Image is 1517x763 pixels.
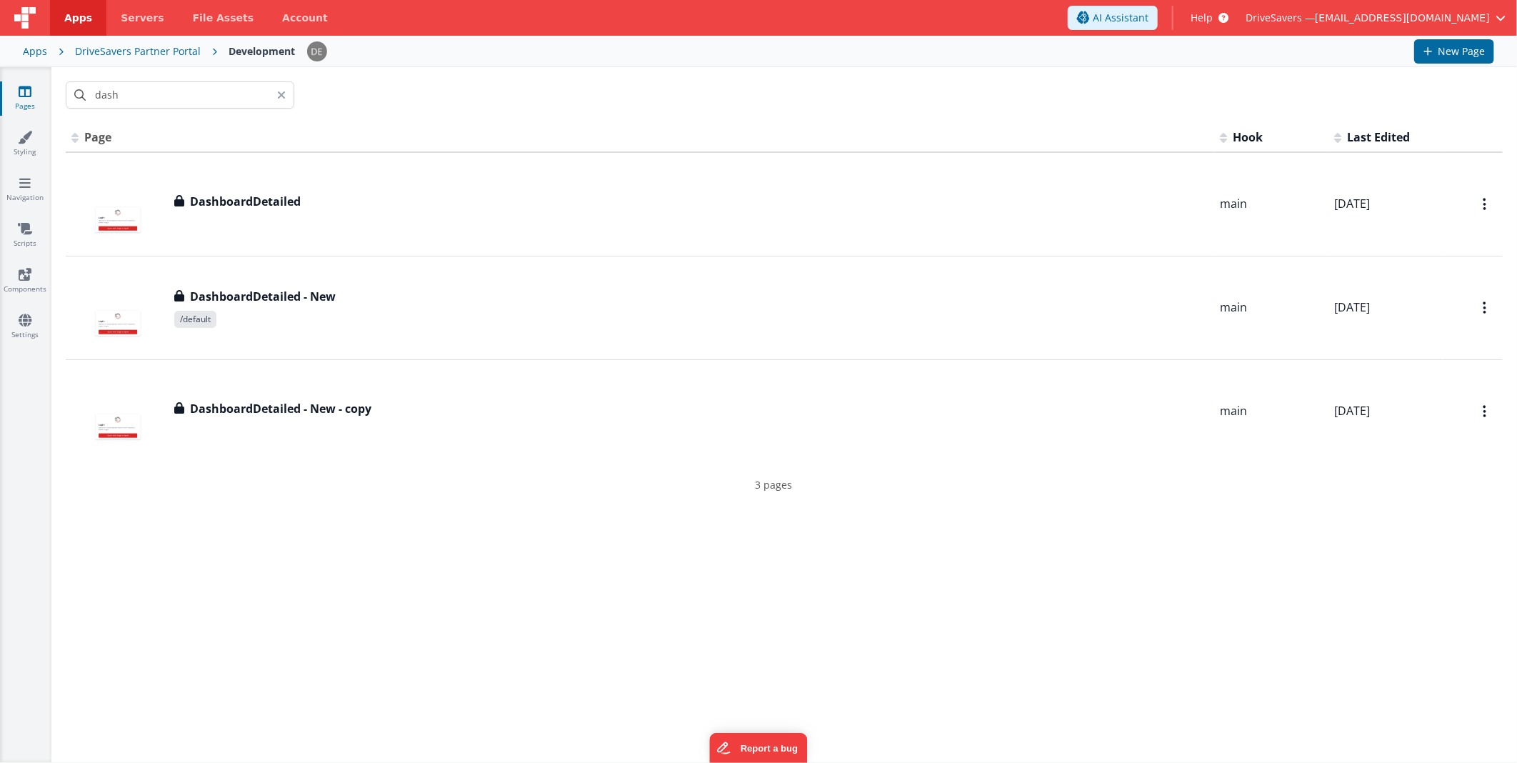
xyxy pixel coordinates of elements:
button: Options [1474,397,1497,426]
div: main [1220,299,1323,316]
p: 3 pages [66,477,1481,492]
span: DriveSavers — [1246,11,1315,25]
span: Servers [121,11,164,25]
button: Options [1474,293,1497,322]
span: [DATE] [1334,196,1370,211]
img: c1374c675423fc74691aaade354d0b4b [307,41,327,61]
div: DriveSavers Partner Portal [75,44,201,59]
span: [EMAIL_ADDRESS][DOMAIN_NAME] [1315,11,1490,25]
h3: DashboardDetailed - New [190,288,336,305]
span: [DATE] [1334,299,1370,315]
div: Development [229,44,295,59]
div: main [1220,403,1323,419]
h3: DashboardDetailed [190,193,301,210]
span: File Assets [193,11,254,25]
span: /default [174,311,216,328]
iframe: Marker.io feedback button [710,733,808,763]
span: Apps [64,11,92,25]
span: AI Assistant [1093,11,1148,25]
button: DriveSavers — [EMAIL_ADDRESS][DOMAIN_NAME] [1246,11,1506,25]
button: New Page [1414,39,1494,64]
input: Search pages, id's ... [66,81,294,109]
span: Last Edited [1347,129,1410,145]
button: AI Assistant [1068,6,1158,30]
h3: DashboardDetailed - New - copy [190,400,371,417]
button: Options [1474,189,1497,219]
span: Help [1191,11,1213,25]
div: Apps [23,44,47,59]
span: Hook [1233,129,1263,145]
div: main [1220,196,1323,212]
span: [DATE] [1334,403,1370,419]
span: Page [84,129,111,145]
